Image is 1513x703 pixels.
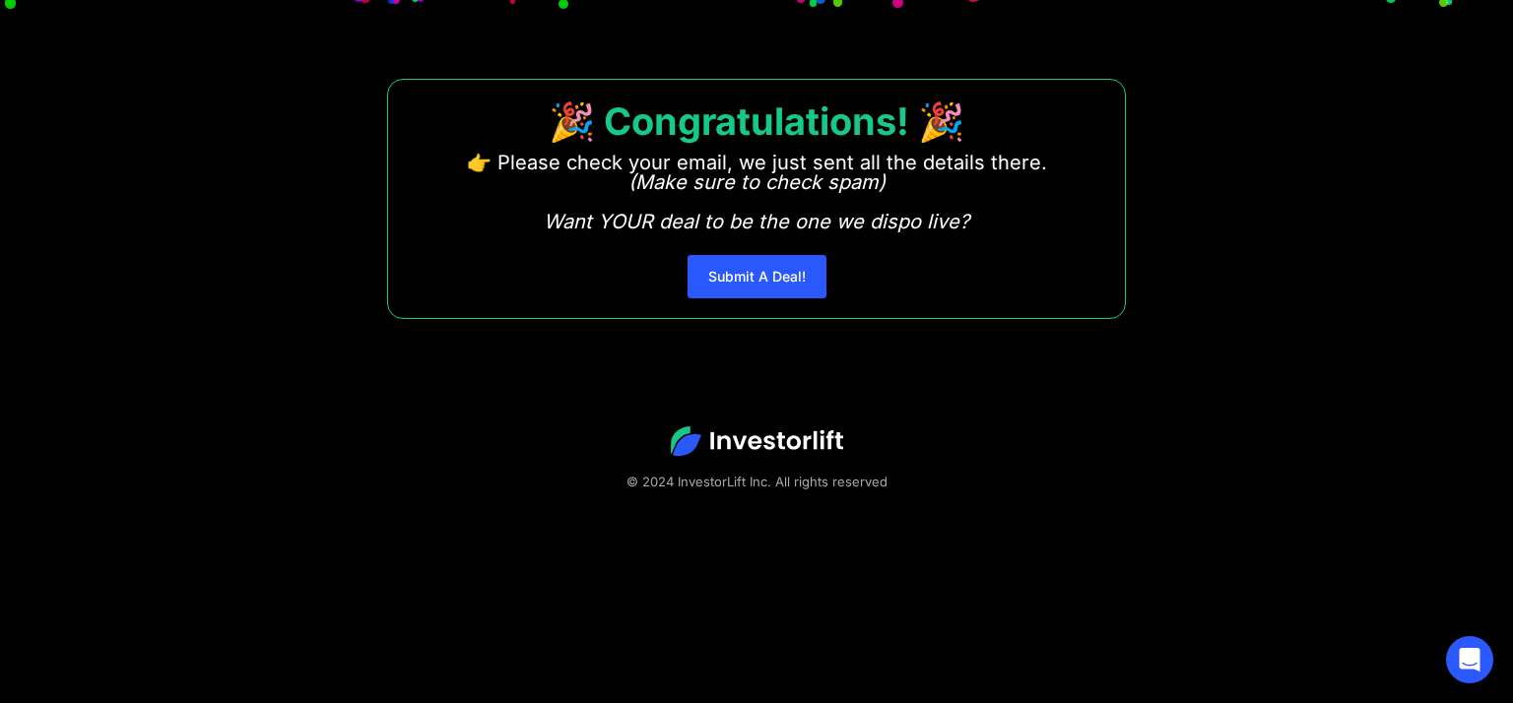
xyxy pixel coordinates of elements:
strong: 🎉 Congratulations! 🎉 [549,98,964,144]
div: Open Intercom Messenger [1446,636,1493,683]
p: 👉 Please check your email, we just sent all the details there. ‍ [467,153,1047,231]
em: (Make sure to check spam) Want YOUR deal to be the one we dispo live? [544,170,969,233]
div: © 2024 InvestorLift Inc. All rights reserved [69,472,1444,491]
a: Submit A Deal! [688,255,826,298]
